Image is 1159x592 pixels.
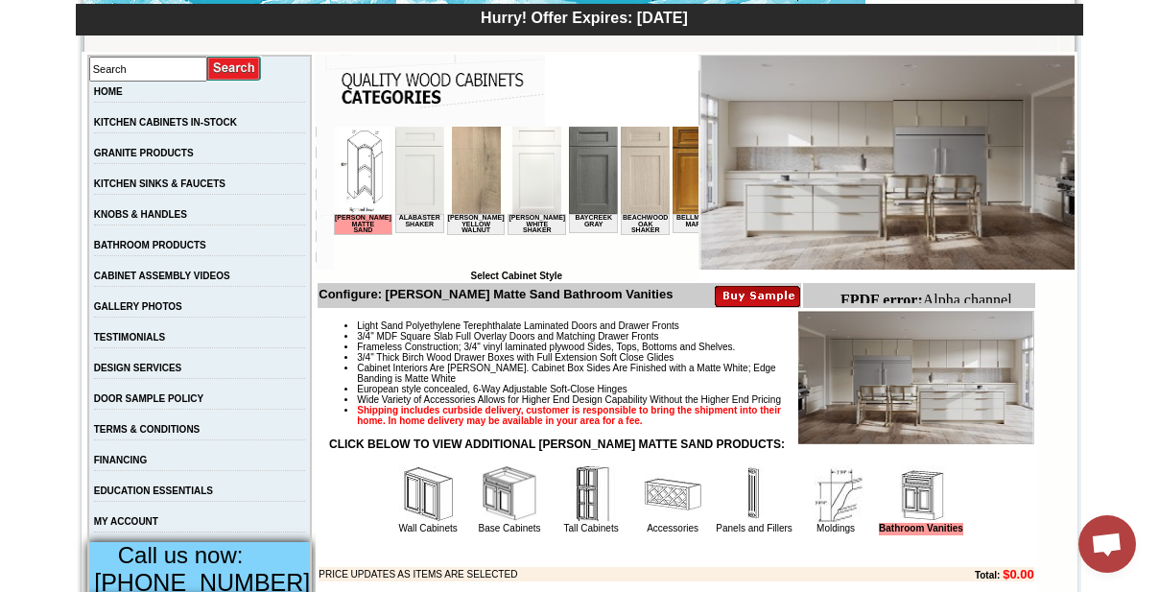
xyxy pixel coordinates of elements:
[725,465,783,523] img: Panels and Fillers
[798,311,1034,444] img: Product Image
[398,523,457,533] a: Wall Cabinets
[357,320,679,331] span: Light Sand Polyethylene Terephthalate Laminated Doors and Drawer Fronts
[94,393,203,404] a: DOOR SAMPLE POLICY
[94,424,201,435] a: TERMS & CONDITIONS
[357,405,781,426] strong: Shipping includes curbside delivery, customer is responsible to bring the shipment into their hom...
[975,570,1000,580] b: Total:
[94,178,225,189] a: KITCHEN SINKS & FAUCETS
[94,485,213,496] a: EDUCATION ESSENTIALS
[94,148,194,158] a: GRANITE PRODUCTS
[94,301,182,312] a: GALLERY PHOTOS
[644,465,701,523] img: Accessories
[357,363,775,384] span: Cabinet Interiors Are [PERSON_NAME]. Cabinet Box Sides Are Finished with a Matte White; Edge Band...
[716,523,792,533] a: Panels and Fillers
[1003,567,1034,581] b: $0.00
[94,86,123,97] a: HOME
[94,455,148,465] a: FINANCING
[399,465,457,523] img: Wall Cabinets
[94,271,230,281] a: CABINET ASSEMBLY VIDEOS
[94,516,158,527] a: MY ACCOUNT
[319,287,673,301] b: Configure: [PERSON_NAME] Matte Sand Bathroom Vanities
[563,523,618,533] a: Tall Cabinets
[94,117,237,128] a: KITCHEN CABINETS IN-STOCK
[470,271,562,281] b: Select Cabinet Style
[94,363,182,373] a: DESIGN SERVICES
[562,465,620,523] img: Tall Cabinets
[207,56,262,82] input: Submit
[892,465,950,523] img: Bathroom Vanities
[357,342,735,352] span: Frameless Construction; 3/4" vinyl laminated plywood Sides, Tops, Bottoms and Shelves.
[879,523,963,535] a: Bathroom Vanities
[118,542,244,568] span: Call us now:
[319,567,869,581] td: PRICE UPDATES AS ITEMS ARE SELECTED
[8,8,90,24] b: FPDF error:
[807,465,864,523] img: Moldings
[94,332,165,343] a: TESTIMONIALS
[94,240,206,250] a: BATHROOM PRODUCTS
[334,127,698,271] iframe: Browser incompatible
[357,331,658,342] span: 3/4" MDF Square Slab Full Overlay Doors and Matching Drawer Fronts
[329,438,785,451] strong: CLICK BELOW TO VIEW ADDITIONAL [PERSON_NAME] MATTE SAND PRODUCTS:
[8,8,194,59] body: Alpha channel not supported: images/W0936_cnc_2.1.jpg.png
[479,523,541,533] a: Base Cabinets
[698,55,1075,270] img: Nash Matte Sand
[357,384,627,394] span: European style concealed, 6-Way Adjustable Soft-Close Hinges
[481,465,538,523] img: Base Cabinets
[647,523,698,533] a: Accessories
[357,352,674,363] span: 3/4" Thick Birch Wood Drawer Boxes with Full Extension Soft Close Glides
[339,87,388,107] td: Bellmonte Maple
[94,209,187,220] a: KNOBS & HANDLES
[85,7,1083,27] div: Hurry! Offer Expires: [DATE]
[816,523,855,533] a: Moldings
[1078,515,1136,573] div: Open chat
[357,394,781,405] span: Wide Variety of Accessories Allows for Higher End Design Capability Without the Higher End Pricing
